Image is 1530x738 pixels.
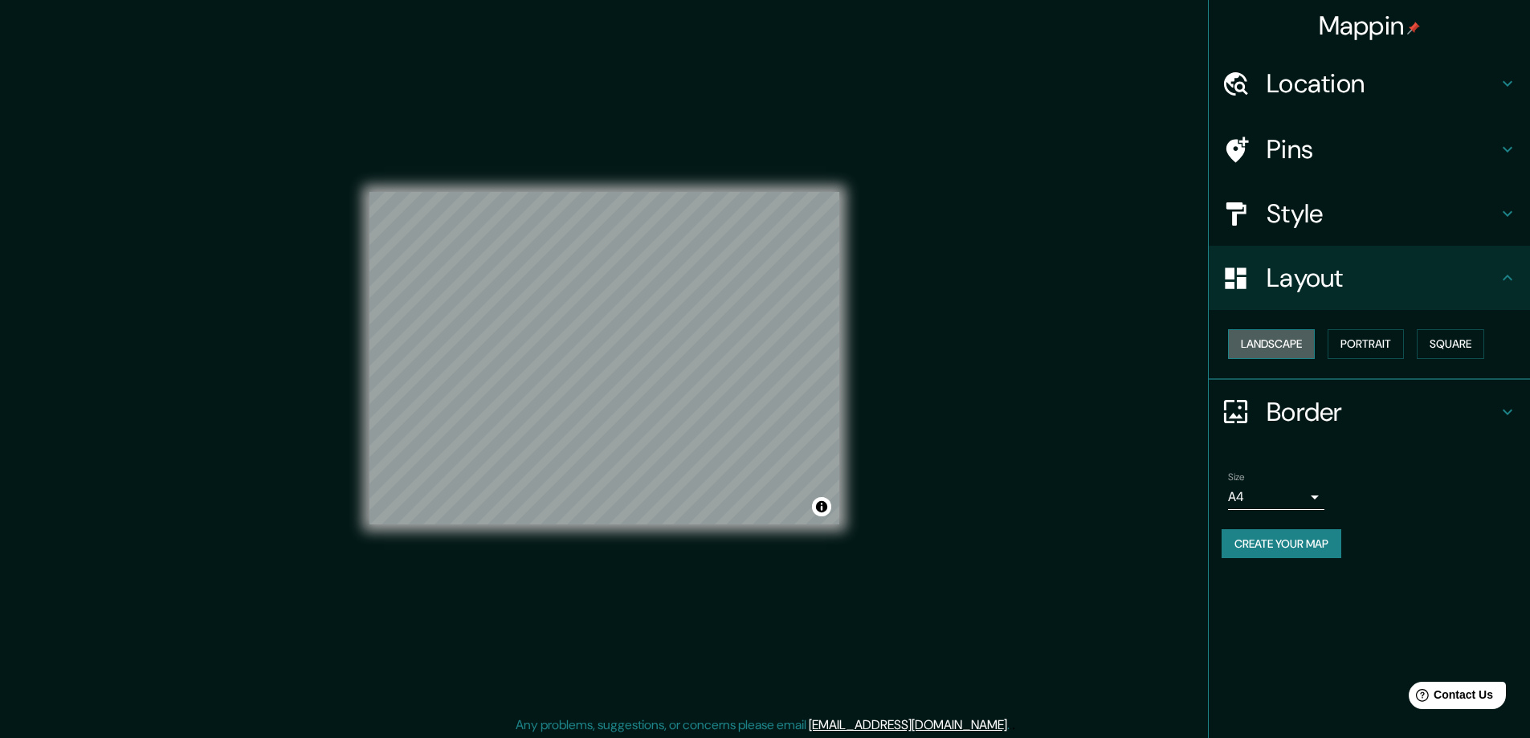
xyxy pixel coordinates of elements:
h4: Layout [1267,262,1498,294]
div: Layout [1209,246,1530,310]
a: [EMAIL_ADDRESS][DOMAIN_NAME] [809,716,1007,733]
div: . [1010,716,1012,735]
label: Size [1228,470,1245,483]
p: Any problems, suggestions, or concerns please email . [516,716,1010,735]
div: Pins [1209,117,1530,181]
h4: Mappin [1319,10,1421,42]
div: Border [1209,380,1530,444]
div: . [1012,716,1015,735]
button: Landscape [1228,329,1315,359]
button: Toggle attribution [812,497,831,516]
button: Square [1417,329,1484,359]
button: Portrait [1328,329,1404,359]
h4: Pins [1267,133,1498,165]
iframe: Help widget launcher [1387,675,1512,720]
div: Style [1209,181,1530,246]
h4: Style [1267,198,1498,230]
button: Create your map [1222,529,1341,559]
h4: Border [1267,396,1498,428]
img: pin-icon.png [1407,22,1420,35]
h4: Location [1267,67,1498,100]
canvas: Map [369,192,839,524]
div: Location [1209,51,1530,116]
div: A4 [1228,484,1324,510]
